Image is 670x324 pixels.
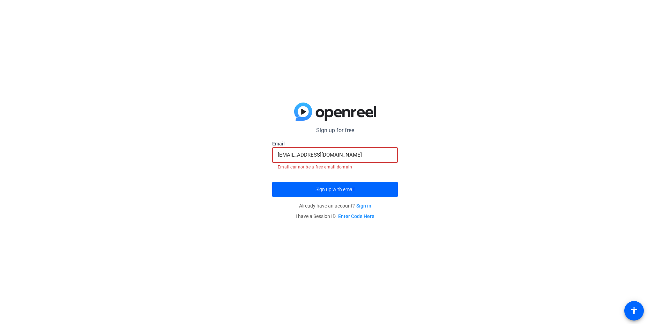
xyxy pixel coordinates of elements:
mat-icon: accessibility [630,307,638,315]
input: Enter Email Address [278,151,392,159]
span: Already have an account? [299,203,371,209]
label: Email [272,140,398,147]
p: Sign up for free [272,126,398,135]
mat-error: Email cannot be a free email domain [278,163,392,171]
span: I have a Session ID. [296,213,374,219]
a: Sign in [356,203,371,209]
a: Enter Code Here [338,213,374,219]
button: Sign up with email [272,182,398,197]
img: blue-gradient.svg [294,103,376,121]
